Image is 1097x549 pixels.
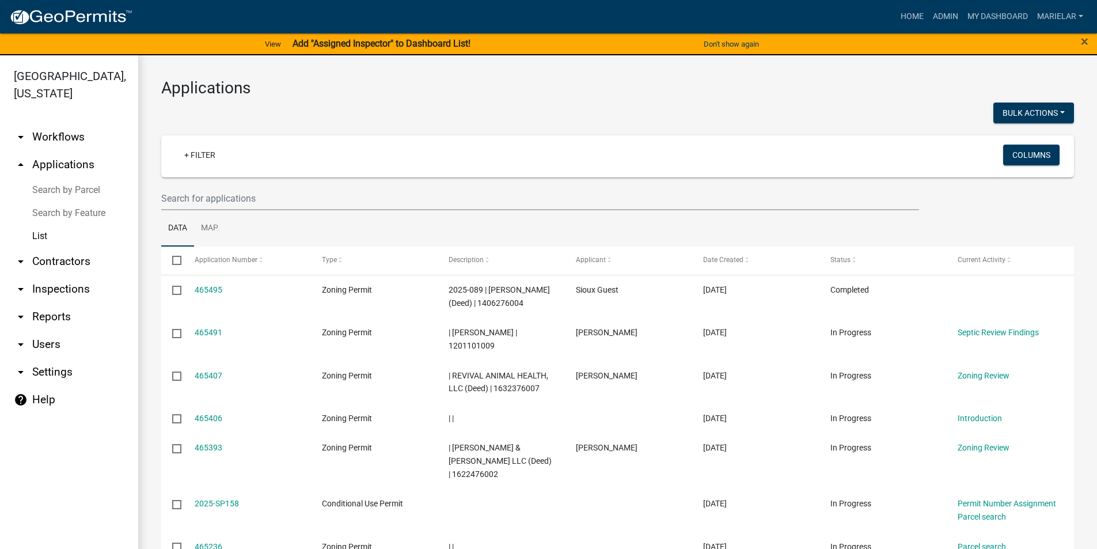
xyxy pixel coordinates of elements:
[703,443,727,452] span: 08/18/2025
[195,285,222,294] a: 465495
[703,499,727,508] span: 08/18/2025
[896,6,928,28] a: Home
[310,247,438,274] datatable-header-cell: Type
[819,247,947,274] datatable-header-cell: Status
[322,414,372,423] span: Zoning Permit
[576,256,606,264] span: Applicant
[576,285,618,294] span: Sioux Guest
[161,210,194,247] a: Data
[14,365,28,379] i: arrow_drop_down
[703,256,743,264] span: Date Created
[449,256,484,264] span: Description
[830,328,871,337] span: In Progress
[963,6,1033,28] a: My Dashboard
[260,35,286,54] a: View
[958,371,1009,380] a: Zoning Review
[576,371,637,380] span: Dave Goslinga
[322,443,372,452] span: Zoning Permit
[14,158,28,172] i: arrow_drop_up
[958,512,1006,521] a: Parcel search
[195,371,222,380] a: 465407
[438,247,565,274] datatable-header-cell: Description
[195,328,222,337] a: 465491
[194,210,225,247] a: Map
[322,285,372,294] span: Zoning Permit
[830,285,869,294] span: Completed
[958,499,1056,508] a: Permit Number Assignment
[830,371,871,380] span: In Progress
[1003,145,1060,165] button: Columns
[14,255,28,268] i: arrow_drop_down
[703,371,727,380] span: 08/18/2025
[14,393,28,407] i: help
[830,499,871,508] span: In Progress
[161,187,919,210] input: Search for applications
[703,414,727,423] span: 08/18/2025
[928,6,963,28] a: Admin
[161,247,183,274] datatable-header-cell: Select
[993,103,1074,123] button: Bulk Actions
[699,35,764,54] button: Don't show again
[449,285,550,308] span: 2025-089 | OSTERKAMP, WILLIAM E. (Deed) | 1406276004
[161,78,1074,98] h3: Applications
[449,328,517,350] span: | Dolan Granstra | 1201101009
[14,310,28,324] i: arrow_drop_down
[1081,35,1088,48] button: Close
[576,443,637,452] span: Brian
[958,414,1002,423] a: Introduction
[183,247,310,274] datatable-header-cell: Application Number
[14,282,28,296] i: arrow_drop_down
[195,414,222,423] a: 465406
[692,247,819,274] datatable-header-cell: Date Created
[830,256,851,264] span: Status
[565,247,692,274] datatable-header-cell: Applicant
[1081,33,1088,50] span: ×
[195,256,257,264] span: Application Number
[703,285,727,294] span: 08/18/2025
[958,443,1009,452] a: Zoning Review
[322,328,372,337] span: Zoning Permit
[14,338,28,351] i: arrow_drop_down
[195,499,239,508] a: 2025-SP158
[293,38,470,49] strong: Add "Assigned Inspector" to Dashboard List!
[958,256,1005,264] span: Current Activity
[449,371,548,393] span: | REVIVAL ANIMAL HEALTH, LLC (Deed) | 1632376007
[958,328,1039,337] a: Septic Review Findings
[322,371,372,380] span: Zoning Permit
[947,247,1074,274] datatable-header-cell: Current Activity
[322,499,403,508] span: Conditional Use Permit
[449,443,552,479] span: | OOLMAN, BRIAN & KIM LLC (Deed) | 1622476002
[449,414,454,423] span: | |
[175,145,225,165] a: + Filter
[322,256,337,264] span: Type
[195,443,222,452] a: 465393
[830,414,871,423] span: In Progress
[14,130,28,144] i: arrow_drop_down
[576,328,637,337] span: Dolan Granstra
[703,328,727,337] span: 08/18/2025
[830,443,871,452] span: In Progress
[1033,6,1088,28] a: marielar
